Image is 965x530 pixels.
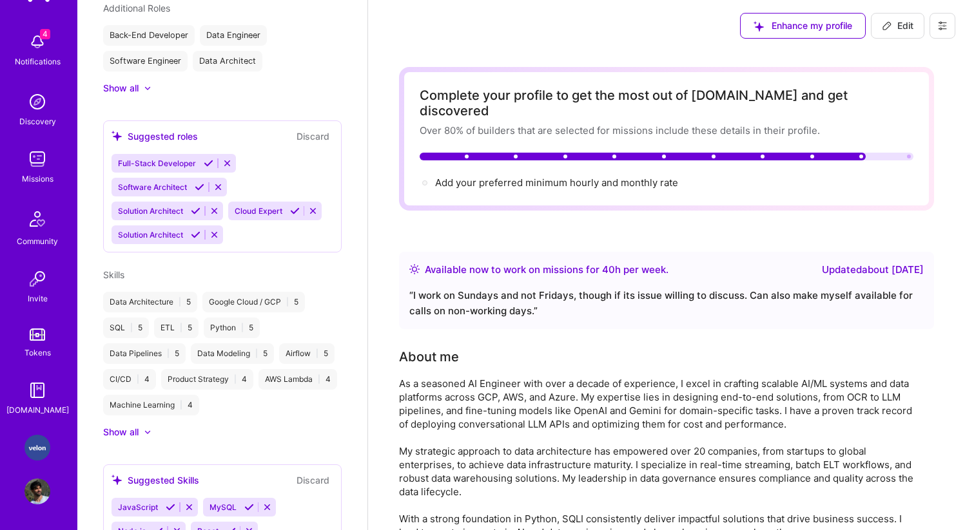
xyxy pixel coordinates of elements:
[180,323,182,333] span: |
[184,502,194,512] i: Reject
[293,473,333,487] button: Discard
[22,172,54,185] div: Missions
[191,343,274,364] div: Data Modeling 5
[191,206,200,216] i: Accept
[195,182,204,192] i: Accept
[193,51,262,71] div: Data Architect
[754,21,764,32] i: icon SuggestedTeams
[24,478,50,504] img: User Avatar
[21,435,54,460] a: Velon: Team for Autonomous Procurement Platform
[409,288,924,319] div: “ I work on Sundays and not Fridays, though if its issue willing to discuss. Can also make myself...
[210,502,237,512] span: MySQL
[103,51,188,71] div: Software Engineer
[191,230,200,240] i: Accept
[234,374,237,384] span: |
[6,403,69,417] div: [DOMAIN_NAME]
[118,158,196,168] span: Full-Stack Developer
[118,230,183,240] span: Solution Architect
[19,115,56,128] div: Discovery
[112,475,122,486] i: icon SuggestedTeams
[279,343,335,364] div: Airflow 5
[204,317,260,338] div: Python 5
[425,262,668,278] div: Available now to work on missions for h per week .
[22,203,53,234] img: Community
[103,317,149,338] div: SQL 5
[179,297,181,307] span: |
[24,377,50,403] img: guide book
[103,269,124,280] span: Skills
[293,129,333,144] button: Discard
[258,369,337,390] div: AWS Lambda 4
[262,502,272,512] i: Reject
[210,206,219,216] i: Reject
[409,264,420,274] img: Availability
[822,262,924,278] div: Updated about [DATE]
[28,292,48,305] div: Invite
[202,292,305,312] div: Google Cloud / GCP 5
[222,158,232,168] i: Reject
[24,346,51,359] div: Tokens
[290,206,300,216] i: Accept
[103,3,170,14] span: Additional Roles
[112,473,199,487] div: Suggested Skills
[118,182,187,192] span: Software Architect
[112,131,122,142] i: icon SuggestedTeams
[30,328,45,341] img: tokens
[318,374,320,384] span: |
[420,88,913,118] div: Complete your profile to get the most out of [DOMAIN_NAME] and get discovered
[740,13,866,39] button: Enhance my profile
[103,369,156,390] div: CI/CD 4
[241,323,244,333] span: |
[24,89,50,115] img: discovery
[166,502,175,512] i: Accept
[871,13,924,39] button: Edit
[602,263,615,276] span: 40
[316,348,318,359] span: |
[40,29,50,39] span: 4
[24,266,50,292] img: Invite
[255,348,258,359] span: |
[103,426,139,439] div: Show all
[118,206,183,216] span: Solution Architect
[24,146,50,172] img: teamwork
[154,317,199,338] div: ETL 5
[21,478,54,504] a: User Avatar
[137,374,139,384] span: |
[112,129,198,143] div: Suggested roles
[308,206,318,216] i: Reject
[882,19,913,32] span: Edit
[420,124,913,137] div: Over 80% of builders that are selected for missions include these details in their profile.
[204,158,213,168] i: Accept
[103,395,199,415] div: Machine Learning 4
[130,323,133,333] span: |
[103,343,186,364] div: Data Pipelines 5
[167,348,170,359] span: |
[399,347,459,366] div: About me
[435,176,678,189] span: Add your preferred minimum hourly and monthly rate
[161,369,253,390] div: Product Strategy 4
[180,400,182,410] span: |
[118,502,158,512] span: JavaScript
[754,19,852,32] span: Enhance my profile
[213,182,223,192] i: Reject
[17,234,58,248] div: Community
[103,82,139,95] div: Show all
[103,292,197,312] div: Data Architecture 5
[24,29,50,55] img: bell
[103,25,195,46] div: Back-End Developer
[24,435,50,460] img: Velon: Team for Autonomous Procurement Platform
[15,55,61,68] div: Notifications
[210,230,219,240] i: Reject
[200,25,267,46] div: Data Engineer
[244,502,254,512] i: Accept
[286,297,289,307] span: |
[235,206,282,216] span: Cloud Expert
